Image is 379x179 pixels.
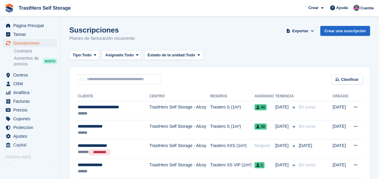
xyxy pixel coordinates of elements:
[210,159,254,178] td: Trastero XS VIP (1m²)
[144,50,203,60] button: Estado de la unidad: Todo
[308,5,318,11] span: Crear
[3,39,57,47] a: menu
[5,154,60,160] span: Página web
[254,104,267,110] span: 44
[149,101,210,120] td: TrastHero Self Storage - Alcoy
[13,21,49,30] span: Página Principal
[254,143,275,149] div: Ninguno
[13,115,49,123] span: Cupones
[341,77,358,83] span: Clasificar
[3,141,57,149] a: menu
[69,50,99,60] button: Tipo: Todo
[3,71,57,79] a: menu
[333,139,349,159] td: [DATE]
[292,28,308,34] span: Exportar
[3,97,57,105] a: menu
[3,88,57,97] a: menu
[333,92,349,101] th: Creado
[299,124,315,129] span: En curso
[102,50,142,60] button: Asignado: Todo
[149,120,210,140] td: TrastHero Self Storage - Alcoy
[336,5,348,11] span: Ayuda
[69,26,135,34] h1: Suscripciones
[254,124,267,130] span: 43
[16,3,73,13] a: TrastHero Self Storage
[147,52,186,58] span: Estado de la unidad:
[320,26,370,36] a: Crear una suscripción
[82,52,92,58] span: Todo
[333,120,349,140] td: [DATE]
[210,120,254,140] td: Trastero S (1m²)
[125,52,134,58] span: Todo
[210,101,254,120] td: Trastero S (1m²)
[299,105,315,109] span: En curso
[285,26,315,36] button: Exportar
[13,30,49,39] span: Tareas
[299,143,312,148] span: [DATE]
[3,30,57,39] a: menu
[275,104,290,110] span: [DATE]
[14,55,57,67] a: Aumentos de precios NUEVO
[333,159,349,178] td: [DATE]
[13,97,49,105] span: Facturas
[13,123,49,132] span: Proteccion
[43,58,57,64] div: NUEVO
[13,141,49,149] span: Capital
[13,71,49,79] span: Centros
[13,88,49,97] span: Analítica
[360,5,374,11] span: Cuenta
[13,39,49,47] span: Suscripciones
[353,5,359,11] img: Marua Grioui
[3,132,57,140] a: menu
[149,159,210,178] td: TrastHero Self Storage - Alcoy
[3,123,57,132] a: menu
[3,80,57,88] a: menu
[73,52,82,58] span: Tipo:
[210,92,254,101] th: Reserva
[275,123,290,130] span: [DATE]
[3,115,57,123] a: menu
[275,143,290,149] span: [DATE]
[77,92,149,101] th: Cliente
[333,101,349,120] td: [DATE]
[13,132,49,140] span: Ajustes
[275,162,290,168] span: [DATE]
[14,55,43,67] span: Aumentos de precios
[275,92,296,101] th: Tenencia
[13,162,49,170] span: página web
[50,162,57,170] a: Vista previa de la tienda
[69,35,135,42] p: Planes de facturación recurrente
[149,92,210,101] th: Centro
[13,106,49,114] span: Precios
[105,52,125,58] span: Asignado:
[13,80,49,88] span: CRM
[3,106,57,114] a: menu
[299,162,315,167] span: En curso
[14,48,57,54] a: Contratos
[254,162,265,168] span: 1
[149,139,210,159] td: TrastHero Self Storage - Alcoy
[3,162,57,170] a: menú
[5,4,14,13] img: stora-icon-8386f47178a22dfd0bd8f6a31ec36ba5ce8667c1dd55bd0f319d3a0aa187defe.svg
[254,92,275,101] th: Asignado
[210,139,254,159] td: Trastero XXS (1m²)
[3,21,57,30] a: menu
[186,52,195,58] span: Todo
